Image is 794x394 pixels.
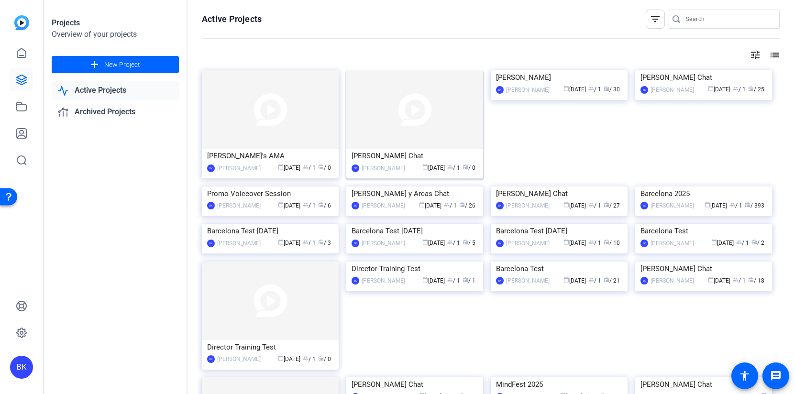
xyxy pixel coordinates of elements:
[278,202,284,208] span: calendar_today
[748,86,764,93] span: / 25
[496,86,504,94] div: BK
[711,240,734,246] span: [DATE]
[207,186,333,201] div: Promo Voiceover Session
[604,86,620,93] span: / 30
[640,202,648,209] div: BK
[748,86,754,91] span: radio
[640,277,648,285] div: BK
[496,240,504,247] div: BK
[422,277,445,284] span: [DATE]
[563,240,586,246] span: [DATE]
[52,29,179,40] div: Overview of your projects
[640,86,648,94] div: BK
[444,202,457,209] span: / 1
[278,202,300,209] span: [DATE]
[588,277,601,284] span: / 1
[496,202,504,209] div: BK
[278,355,284,361] span: calendar_today
[318,164,324,170] span: radio
[651,201,694,210] div: [PERSON_NAME]
[736,240,749,246] span: / 1
[362,276,405,285] div: [PERSON_NAME]
[733,86,746,93] span: / 1
[422,164,445,171] span: [DATE]
[745,202,764,209] span: / 393
[463,240,475,246] span: / 5
[733,277,746,284] span: / 1
[604,277,609,283] span: radio
[447,277,453,283] span: group
[651,276,694,285] div: [PERSON_NAME]
[496,277,504,285] div: BK
[362,201,405,210] div: [PERSON_NAME]
[318,239,324,245] span: radio
[217,354,261,364] div: [PERSON_NAME]
[496,224,622,238] div: Barcelona Test [DATE]
[748,277,764,284] span: / 18
[588,86,601,93] span: / 1
[640,262,767,276] div: [PERSON_NAME] Chat
[463,164,475,171] span: / 0
[496,70,622,85] div: [PERSON_NAME]
[506,239,550,248] div: [PERSON_NAME]
[422,164,428,170] span: calendar_today
[651,85,694,95] div: [PERSON_NAME]
[736,239,742,245] span: group
[422,239,428,245] span: calendar_today
[352,202,359,209] div: BK
[447,164,460,171] span: / 1
[563,277,569,283] span: calendar_today
[640,186,767,201] div: Barcelona 2025
[459,202,475,209] span: / 26
[352,262,478,276] div: Director Training Test
[729,202,735,208] span: group
[303,202,316,209] span: / 1
[708,277,730,284] span: [DATE]
[318,202,324,208] span: radio
[604,277,620,284] span: / 21
[733,277,739,283] span: group
[447,277,460,284] span: / 1
[278,164,284,170] span: calendar_today
[278,240,300,246] span: [DATE]
[563,202,569,208] span: calendar_today
[604,202,620,209] span: / 27
[463,164,468,170] span: radio
[278,239,284,245] span: calendar_today
[640,70,767,85] div: [PERSON_NAME] Chat
[352,149,478,163] div: [PERSON_NAME] Chat
[750,49,761,61] mat-icon: tune
[563,86,586,93] span: [DATE]
[207,149,333,163] div: [PERSON_NAME]'s AMA
[496,262,622,276] div: Barcelona Test
[745,202,750,208] span: radio
[422,240,445,246] span: [DATE]
[352,277,359,285] div: BK
[278,164,300,171] span: [DATE]
[604,86,609,91] span: radio
[303,240,316,246] span: / 1
[729,202,742,209] span: / 1
[640,377,767,392] div: [PERSON_NAME] Chat
[352,186,478,201] div: [PERSON_NAME] y Arcas Chat
[739,370,750,382] mat-icon: accessibility
[588,277,594,283] span: group
[463,277,468,283] span: radio
[705,202,710,208] span: calendar_today
[686,13,772,25] input: Search
[303,356,316,362] span: / 1
[217,201,261,210] div: [PERSON_NAME]
[303,202,309,208] span: group
[748,277,754,283] span: radio
[52,56,179,73] button: New Project
[604,240,620,246] span: / 10
[604,239,609,245] span: radio
[588,86,594,91] span: group
[563,86,569,91] span: calendar_today
[463,239,468,245] span: radio
[318,355,324,361] span: radio
[651,239,694,248] div: [PERSON_NAME]
[352,164,359,172] div: BK
[104,60,140,70] span: New Project
[506,276,550,285] div: [PERSON_NAME]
